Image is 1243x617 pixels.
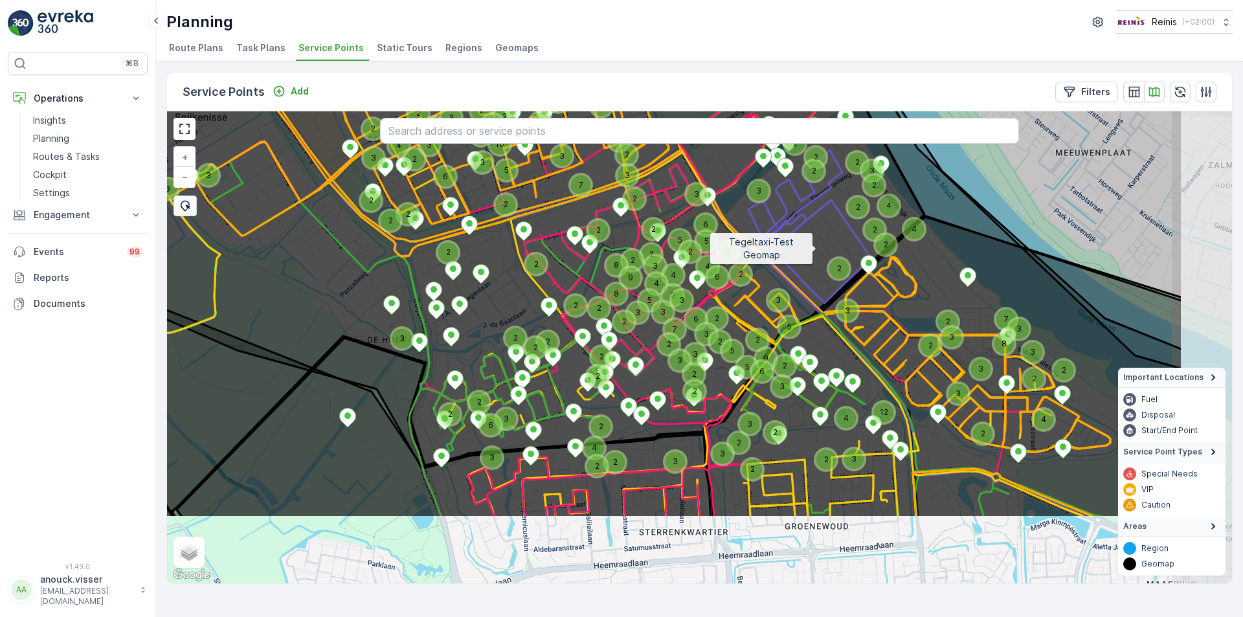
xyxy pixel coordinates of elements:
[552,146,572,166] div: 3
[607,284,626,304] div: 8
[642,245,661,264] div: 2
[531,113,550,132] div: 2
[838,301,845,309] div: 3
[607,284,614,292] div: 8
[34,92,122,105] p: Operations
[707,309,715,317] div: 2
[28,184,148,202] a: Settings
[904,219,924,239] div: 4
[645,256,665,276] div: 3
[625,189,633,197] div: 2
[129,247,140,257] p: 99
[670,230,689,250] div: 5
[33,132,69,145] p: Planning
[752,362,772,381] div: 6
[971,359,991,379] div: 3
[718,243,737,262] div: 3
[495,41,539,54] span: Geomaps
[775,356,794,376] div: 2
[862,161,882,181] div: 3
[697,324,716,344] div: 3
[647,274,666,293] div: 4
[672,291,680,298] div: 3
[621,268,629,276] div: 9
[588,366,596,374] div: 2
[482,448,490,456] div: 3
[698,257,706,265] div: 4
[588,221,596,229] div: 2
[614,312,622,320] div: 2
[405,150,424,169] div: 2
[405,150,412,157] div: 2
[481,416,489,423] div: 6
[686,309,694,317] div: 6
[605,453,625,472] div: 2
[571,175,579,183] div: 7
[670,351,689,370] div: 3
[623,251,642,270] div: 2
[876,235,884,243] div: 2
[445,41,482,54] span: Regions
[628,303,636,311] div: 3
[420,135,439,155] div: 3
[166,12,233,32] p: Planning
[28,148,148,166] a: Routes & Tasks
[749,181,768,201] div: 3
[38,10,93,36] img: logo_light-DOdMpM7g.png
[182,151,188,163] span: +
[942,328,961,347] div: 3
[865,220,873,228] div: 2
[666,452,673,460] div: 3
[506,328,513,336] div: 2
[973,424,992,443] div: 2
[874,403,893,422] div: 12
[585,438,592,446] div: 4
[170,567,213,583] a: Open this area in Google Maps (opens a new window)
[696,215,704,223] div: 6
[1152,16,1177,28] p: Reinis
[1024,369,1032,377] div: 2
[607,256,614,264] div: 8
[748,330,756,338] div: 2
[1024,369,1044,388] div: 2
[664,265,683,285] div: 4
[948,384,968,403] div: 3
[684,365,704,384] div: 2
[996,309,1004,317] div: 7
[653,302,661,310] div: 3
[8,291,148,317] a: Documents
[743,460,762,479] div: 2
[740,414,748,422] div: 3
[666,452,685,471] div: 3
[8,85,148,111] button: Operations
[708,267,727,287] div: 6
[377,41,432,54] span: Static Tours
[836,409,856,428] div: 4
[663,286,671,293] div: 3
[398,205,418,224] div: 2
[687,185,706,204] div: 3
[392,329,412,348] div: 3
[482,448,502,467] div: 3
[33,168,67,181] p: Cockpit
[440,405,448,412] div: 2
[33,186,70,199] p: Settings
[566,296,574,304] div: 2
[710,332,730,352] div: 2
[1182,17,1215,27] p: ( +02:00 )
[647,274,655,282] div: 4
[34,208,122,221] p: Engagement
[174,196,197,216] div: Bulk Select
[642,245,649,252] div: 2
[182,171,188,182] span: −
[618,166,625,174] div: 3
[722,341,742,361] div: 5
[862,161,870,169] div: 3
[199,166,218,185] div: 3
[938,312,957,331] div: 2
[653,302,673,322] div: 3
[644,219,663,239] div: 2
[685,381,693,389] div: 2
[829,259,837,267] div: 2
[614,312,634,331] div: 2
